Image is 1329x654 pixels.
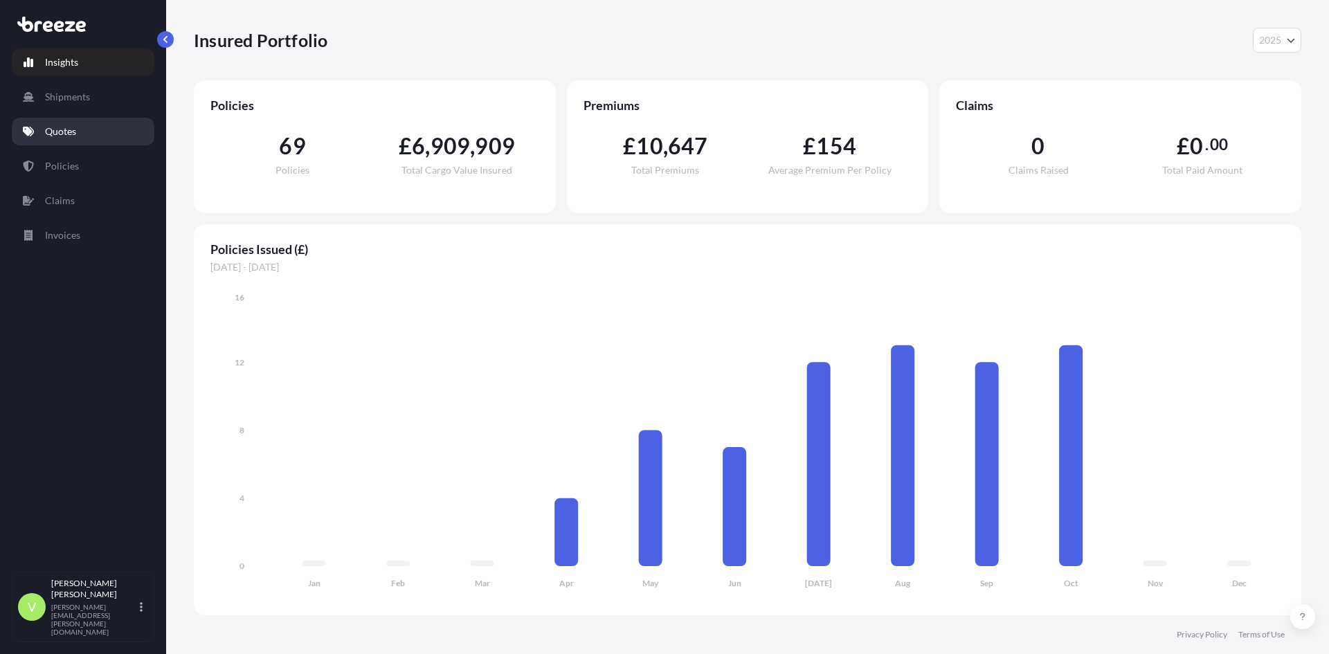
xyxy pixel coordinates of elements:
[12,221,154,249] a: Invoices
[803,135,816,157] span: £
[728,578,741,588] tspan: Jun
[275,165,309,175] span: Policies
[45,159,79,173] p: Policies
[239,561,244,571] tspan: 0
[210,97,539,113] span: Policies
[816,135,856,157] span: 154
[194,29,327,51] p: Insured Portfolio
[412,135,425,157] span: 6
[663,135,668,157] span: ,
[1232,578,1247,588] tspan: Dec
[1031,135,1045,157] span: 0
[1148,578,1164,588] tspan: Nov
[45,55,78,69] p: Insights
[1009,165,1069,175] span: Claims Raised
[235,292,244,302] tspan: 16
[636,135,662,157] span: 10
[805,578,832,588] tspan: [DATE]
[239,493,244,503] tspan: 4
[399,135,412,157] span: £
[210,241,1285,257] span: Policies Issued (£)
[1162,165,1242,175] span: Total Paid Amount
[475,578,490,588] tspan: Mar
[28,600,36,614] span: V
[51,578,137,600] p: [PERSON_NAME] [PERSON_NAME]
[12,48,154,76] a: Insights
[1253,28,1301,53] button: Year Selector
[584,97,912,113] span: Premiums
[623,135,636,157] span: £
[475,135,515,157] span: 909
[425,135,430,157] span: ,
[768,165,892,175] span: Average Premium Per Policy
[1238,629,1285,640] a: Terms of Use
[642,578,659,588] tspan: May
[210,260,1285,274] span: [DATE] - [DATE]
[45,90,90,104] p: Shipments
[45,125,76,138] p: Quotes
[235,357,244,367] tspan: 12
[391,578,405,588] tspan: Feb
[12,118,154,145] a: Quotes
[956,97,1285,113] span: Claims
[1205,139,1209,150] span: .
[1259,33,1281,47] span: 2025
[12,187,154,215] a: Claims
[631,165,699,175] span: Total Premiums
[895,578,911,588] tspan: Aug
[51,603,137,636] p: [PERSON_NAME][EMAIL_ADDRESS][PERSON_NAME][DOMAIN_NAME]
[1210,139,1228,150] span: 00
[279,135,305,157] span: 69
[980,578,993,588] tspan: Sep
[1190,135,1203,157] span: 0
[45,194,75,208] p: Claims
[1177,135,1190,157] span: £
[1177,629,1227,640] a: Privacy Policy
[559,578,574,588] tspan: Apr
[470,135,475,157] span: ,
[431,135,471,157] span: 909
[668,135,708,157] span: 647
[401,165,512,175] span: Total Cargo Value Insured
[45,228,80,242] p: Invoices
[12,152,154,180] a: Policies
[239,425,244,435] tspan: 8
[1064,578,1078,588] tspan: Oct
[308,578,320,588] tspan: Jan
[12,83,154,111] a: Shipments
